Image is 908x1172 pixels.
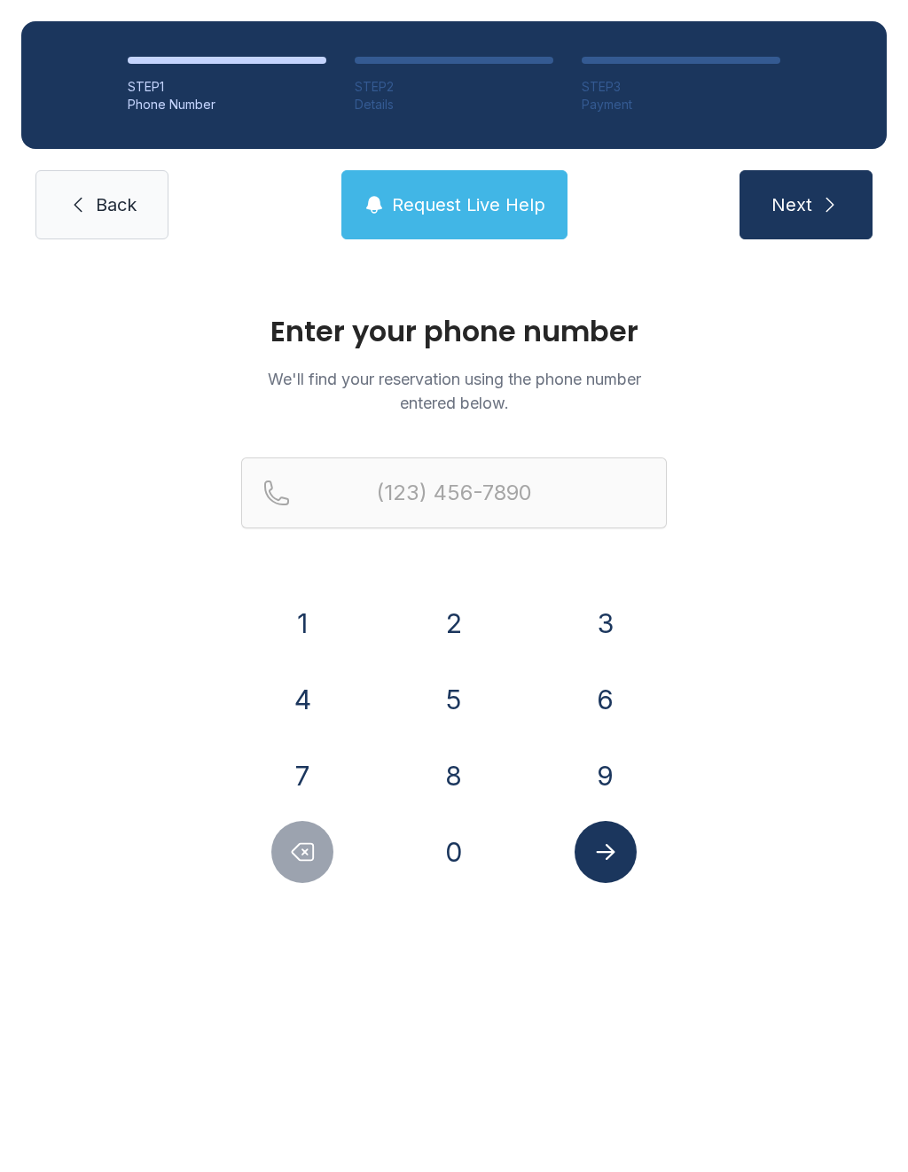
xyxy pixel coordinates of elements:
[423,745,485,807] button: 8
[575,821,637,883] button: Submit lookup form
[128,78,326,96] div: STEP 1
[392,192,545,217] span: Request Live Help
[271,821,333,883] button: Delete number
[423,592,485,654] button: 2
[575,668,637,731] button: 6
[582,96,780,113] div: Payment
[575,592,637,654] button: 3
[128,96,326,113] div: Phone Number
[355,96,553,113] div: Details
[241,367,667,415] p: We'll find your reservation using the phone number entered below.
[241,317,667,346] h1: Enter your phone number
[96,192,137,217] span: Back
[575,745,637,807] button: 9
[271,745,333,807] button: 7
[355,78,553,96] div: STEP 2
[271,668,333,731] button: 4
[582,78,780,96] div: STEP 3
[771,192,812,217] span: Next
[271,592,333,654] button: 1
[423,668,485,731] button: 5
[423,821,485,883] button: 0
[241,457,667,528] input: Reservation phone number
